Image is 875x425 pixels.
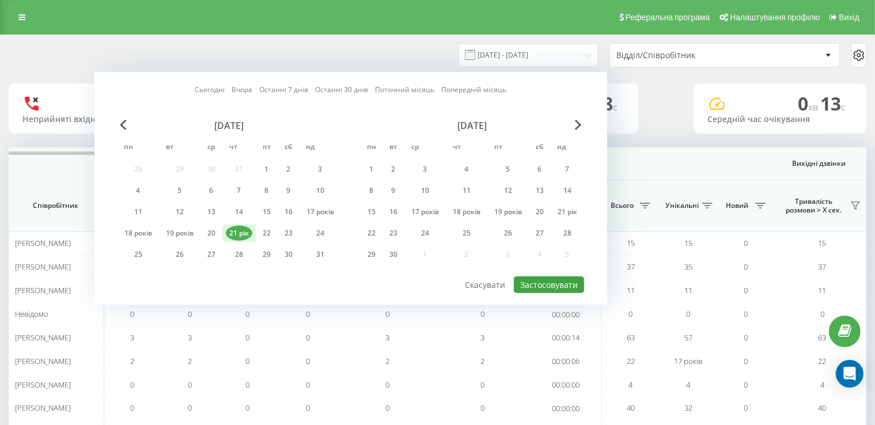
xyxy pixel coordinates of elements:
div: Сб 16 вер 2025 р. [278,203,300,221]
abbr: субота [531,139,548,157]
font: 12 [504,185,512,195]
font: 17 років [306,207,334,217]
font: 4 [687,380,691,390]
abbr: понеділок [363,139,380,157]
button: Застосовувати [514,276,584,293]
font: 6 [538,164,542,174]
font: 00:00:00 [552,309,579,320]
font: 0 [246,309,250,319]
font: 21 рік [229,228,249,238]
font: 28 [235,249,243,259]
font: 29 [263,249,271,259]
div: нд 21 вер 2025 р. [551,203,584,221]
div: 2 вересня 2025 року. [382,161,404,178]
button: Скасувати [459,276,512,293]
font: 0 [188,403,192,413]
font: 2 [131,356,135,366]
font: 24 [316,228,324,238]
div: чт 21 серп 2025 р. [222,225,256,242]
font: 9 [287,185,291,195]
font: 4 [137,185,141,195]
div: Пт 5 вер 2025 р. [487,161,529,178]
div: Пт 15 серп 2025 р. [256,203,278,221]
font: 0 [385,309,389,319]
div: 4 вересня 2025 року. [446,161,487,178]
font: 7 [237,185,241,195]
font: 25 [134,249,142,259]
font: 00:00:00 [552,380,579,390]
font: 19 років [166,228,194,238]
font: 8 [265,185,269,195]
font: 13 [820,91,841,116]
abbr: вівторок [161,139,179,157]
font: 15 [819,238,827,248]
div: Пт 29 серп 2025 р. [256,246,278,263]
font: Середній час очікування [707,113,810,124]
font: 17 років [675,356,703,366]
div: Пн 1 вер 2025 р. [361,161,382,178]
div: Пн 18 вер 2025 р. [118,225,159,242]
span: Попередній місяць [120,120,127,130]
div: 24 вересня 2025 р. [404,225,446,242]
font: 22 [627,356,635,366]
font: [PERSON_NAME] [15,285,71,295]
font: 3 [131,332,135,343]
abbr: четвер [448,139,465,157]
font: сб [285,142,293,151]
font: 0 [306,356,310,366]
div: Пт 22 серп 2025 р. [256,225,278,242]
font: 18 років [124,228,152,238]
font: 10 [316,185,324,195]
abbr: неділя [553,139,570,157]
abbr: неділя [302,139,319,157]
div: 28 серпня 2025 р. [222,246,256,263]
font: Вихід [839,13,859,22]
font: Сьогодні [195,85,225,94]
font: 37 [627,261,635,272]
div: сб 27 вер 2025 р. [529,225,551,242]
font: 0 [744,332,748,343]
div: 10 вересня 2025 р. [404,182,446,199]
abbr: п'ятниця [258,139,275,157]
div: сб 13 вер 2025 р. [529,182,551,199]
font: 0 [131,380,135,390]
font: 0 [744,261,748,272]
abbr: субота [280,139,297,157]
font: 2 [385,356,389,366]
font: 10 [421,185,429,195]
font: нд [558,142,566,151]
font: 00:00:14 [552,333,579,343]
div: Пн 4 серпня 2025 р. [118,182,159,199]
font: 32 [684,403,692,413]
font: 0 [306,403,310,413]
div: Пн 29 вер 2025 р. [361,246,382,263]
font: 0 [385,403,389,413]
font: 2 [188,356,192,366]
font: 29 [368,249,376,259]
font: 22 [368,228,376,238]
font: 0 [246,403,250,413]
font: пт [263,142,271,151]
font: 7 [566,164,570,174]
font: 11 [684,285,692,295]
div: 12 серпня 2025 року. [159,203,200,221]
font: Налаштування профілю [730,13,820,22]
font: [PERSON_NAME] [15,332,71,343]
font: 0 [687,309,691,319]
div: 17 вересня 2025 р. [404,203,446,221]
font: 0 [480,403,484,413]
font: 28 [563,228,571,238]
font: 26 [176,249,184,259]
font: 3 [423,164,427,174]
font: 0 [385,380,389,390]
font: 63 [819,332,827,343]
div: 23 вересня 2025 р. [382,225,404,242]
font: вт [390,142,397,151]
font: чт [229,142,237,151]
font: 0 [744,380,748,390]
font: 3 [480,332,484,343]
div: сб 6 вер 2025 р. [529,161,551,178]
font: 23 [285,228,293,238]
abbr: середа [407,139,424,157]
div: нд 28 вер 2025 р. [551,225,584,242]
